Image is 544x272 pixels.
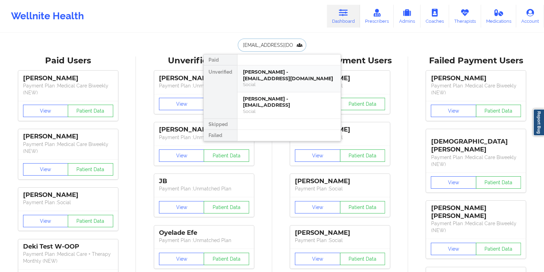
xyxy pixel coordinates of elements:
[431,220,521,234] p: Payment Plan : Medical Care Biweekly (NEW)
[23,74,113,82] div: [PERSON_NAME]
[360,5,394,28] a: Prescribers
[431,82,521,96] p: Payment Plan : Medical Care Biweekly (NEW)
[449,5,481,28] a: Therapists
[23,141,113,155] p: Payment Plan : Medical Care Biweekly (NEW)
[159,149,204,162] button: View
[204,54,237,65] div: Paid
[476,105,521,117] button: Patient Data
[23,82,113,96] p: Payment Plan : Medical Care Biweekly (NEW)
[204,119,237,130] div: Skipped
[295,253,340,265] button: View
[340,149,385,162] button: Patient Data
[295,149,340,162] button: View
[159,201,204,213] button: View
[204,201,249,213] button: Patient Data
[431,105,476,117] button: View
[340,253,385,265] button: Patient Data
[295,177,385,185] div: [PERSON_NAME]
[533,109,544,136] a: Report Bug
[431,154,521,168] p: Payment Plan : Medical Care Biweekly (NEW)
[413,55,539,66] div: Failed Payment Users
[420,5,449,28] a: Coaches
[23,215,68,227] button: View
[5,55,131,66] div: Paid Users
[23,105,68,117] button: View
[23,199,113,206] p: Payment Plan : Social
[481,5,516,28] a: Medications
[204,253,249,265] button: Patient Data
[243,108,335,114] div: Social
[159,126,249,134] div: [PERSON_NAME]
[159,185,249,192] p: Payment Plan : Unmatched Plan
[476,176,521,189] button: Patient Data
[295,201,340,213] button: View
[204,130,237,141] div: Failed
[68,215,113,227] button: Patient Data
[23,251,113,264] p: Payment Plan : Medical Care + Therapy Monthly (NEW)
[159,134,249,141] p: Payment Plan : Unmatched Plan
[159,74,249,82] div: [PERSON_NAME]
[243,82,335,87] div: Social
[159,253,204,265] button: View
[243,96,335,108] div: [PERSON_NAME] - [EMAIL_ADDRESS]
[68,163,113,176] button: Patient Data
[340,201,385,213] button: Patient Data
[476,243,521,255] button: Patient Data
[340,98,385,110] button: Patient Data
[431,204,521,220] div: [PERSON_NAME] [PERSON_NAME]
[159,177,249,185] div: JB
[23,191,113,199] div: [PERSON_NAME]
[327,5,360,28] a: Dashboard
[159,237,249,244] p: Payment Plan : Unmatched Plan
[516,5,544,28] a: Account
[204,149,249,162] button: Patient Data
[23,243,113,251] div: Deki Test W-OOP
[141,55,267,66] div: Unverified Users
[159,98,204,110] button: View
[23,163,68,176] button: View
[431,133,521,154] div: [DEMOGRAPHIC_DATA][PERSON_NAME]
[295,229,385,237] div: [PERSON_NAME]
[431,176,476,189] button: View
[243,69,335,82] div: [PERSON_NAME] - [EMAIL_ADDRESS][DOMAIN_NAME]
[68,105,113,117] button: Patient Data
[23,133,113,140] div: [PERSON_NAME]
[159,229,249,237] div: Oyelade Efe
[431,243,476,255] button: View
[159,82,249,89] p: Payment Plan : Unmatched Plan
[394,5,420,28] a: Admins
[431,74,521,82] div: [PERSON_NAME]
[295,185,385,192] p: Payment Plan : Social
[204,65,237,119] div: Unverified
[295,237,385,244] p: Payment Plan : Social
